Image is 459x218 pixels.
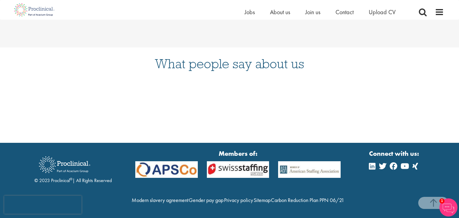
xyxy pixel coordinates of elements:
[135,149,341,158] strong: Members of:
[132,197,188,204] a: Modern slavery agreement
[369,8,396,16] a: Upload CV
[254,197,271,204] a: Sitemap
[335,8,354,16] a: Contact
[34,152,95,177] img: Proclinical Recruitment
[305,8,320,16] a: Join us
[369,149,420,158] strong: Connect with us:
[189,197,223,204] a: Gender pay gap
[271,197,344,204] a: Carbon Reduction Plan PPN 06/21
[34,152,112,184] div: © 2023 Proclinical | All Rights Reserved
[245,8,255,16] a: Jobs
[4,196,82,214] iframe: reCAPTCHA
[439,198,457,216] img: Chatbot
[274,161,345,178] img: APSCo
[131,161,202,178] img: APSCo
[270,8,290,16] a: About us
[11,82,448,125] iframe: Customer reviews powered by Trustpilot
[224,197,253,204] a: Privacy policy
[202,161,274,178] img: APSCo
[439,198,445,204] span: 1
[70,177,72,181] sup: ®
